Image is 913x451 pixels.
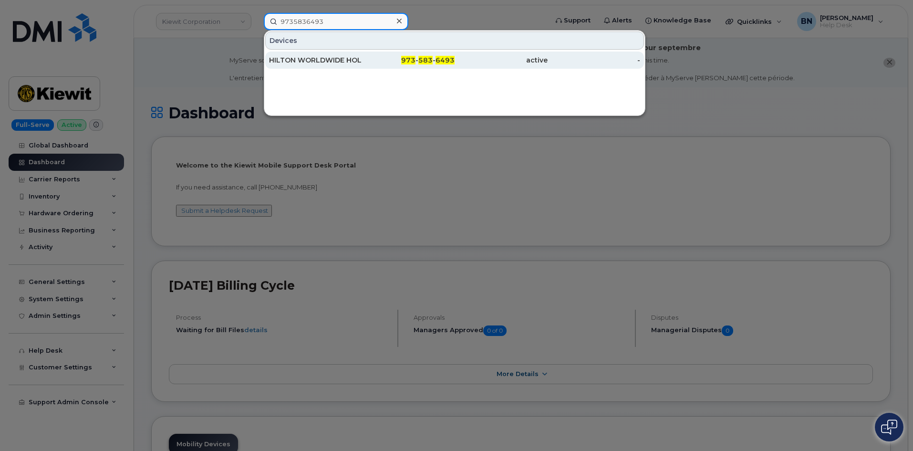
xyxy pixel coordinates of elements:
[455,55,548,65] div: active
[436,56,455,64] span: 6493
[362,55,455,65] div: - -
[269,55,362,65] div: HILTON WORLDWIDE HOLDINGS INC.
[265,31,644,50] div: Devices
[881,420,897,435] img: Open chat
[418,56,433,64] span: 583
[548,55,641,65] div: -
[401,56,415,64] span: 973
[265,52,644,69] a: HILTON WORLDWIDE HOLDINGS INC.973-583-6493active-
